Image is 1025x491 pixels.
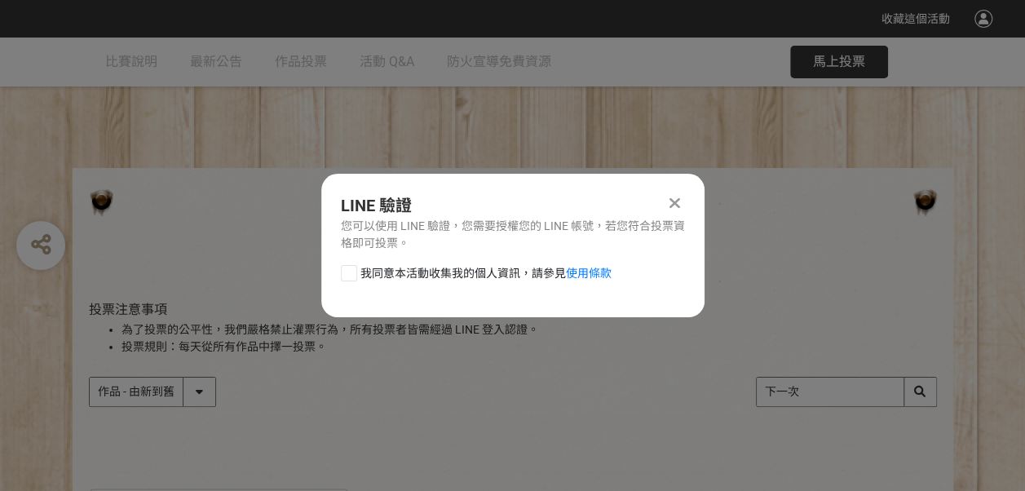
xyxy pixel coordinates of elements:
span: 最新公告 [190,54,242,69]
span: 收藏這個活動 [881,12,950,25]
span: 防火宣導免費資源 [447,54,551,69]
li: 投票規則：每天從所有作品中擇一投票。 [121,338,937,356]
li: 為了投票的公平性，我們嚴格禁止灌票行為，所有投票者皆需經過 LINE 登入認證。 [121,321,937,338]
a: 最新公告 [190,38,242,86]
span: 馬上投票 [813,54,865,69]
span: 比賽說明 [105,54,157,69]
a: 防火宣導免費資源 [447,38,551,86]
button: 馬上投票 [790,46,888,78]
a: 作品投票 [275,38,327,86]
a: 活動 Q&A [360,38,414,86]
a: 使用條款 [566,267,612,280]
span: 活動 Q&A [360,54,414,69]
span: 投票注意事項 [89,302,167,317]
span: 作品投票 [275,54,327,69]
span: 我同意本活動收集我的個人資訊，請參見 [360,265,612,282]
h1: 投票列表 [89,278,937,298]
div: LINE 驗證 [341,193,685,218]
a: 比賽說明 [105,38,157,86]
input: 搜尋作品 [757,378,936,406]
div: 您可以使用 LINE 驗證，您需要授權您的 LINE 帳號，若您符合投票資格即可投票。 [341,218,685,252]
